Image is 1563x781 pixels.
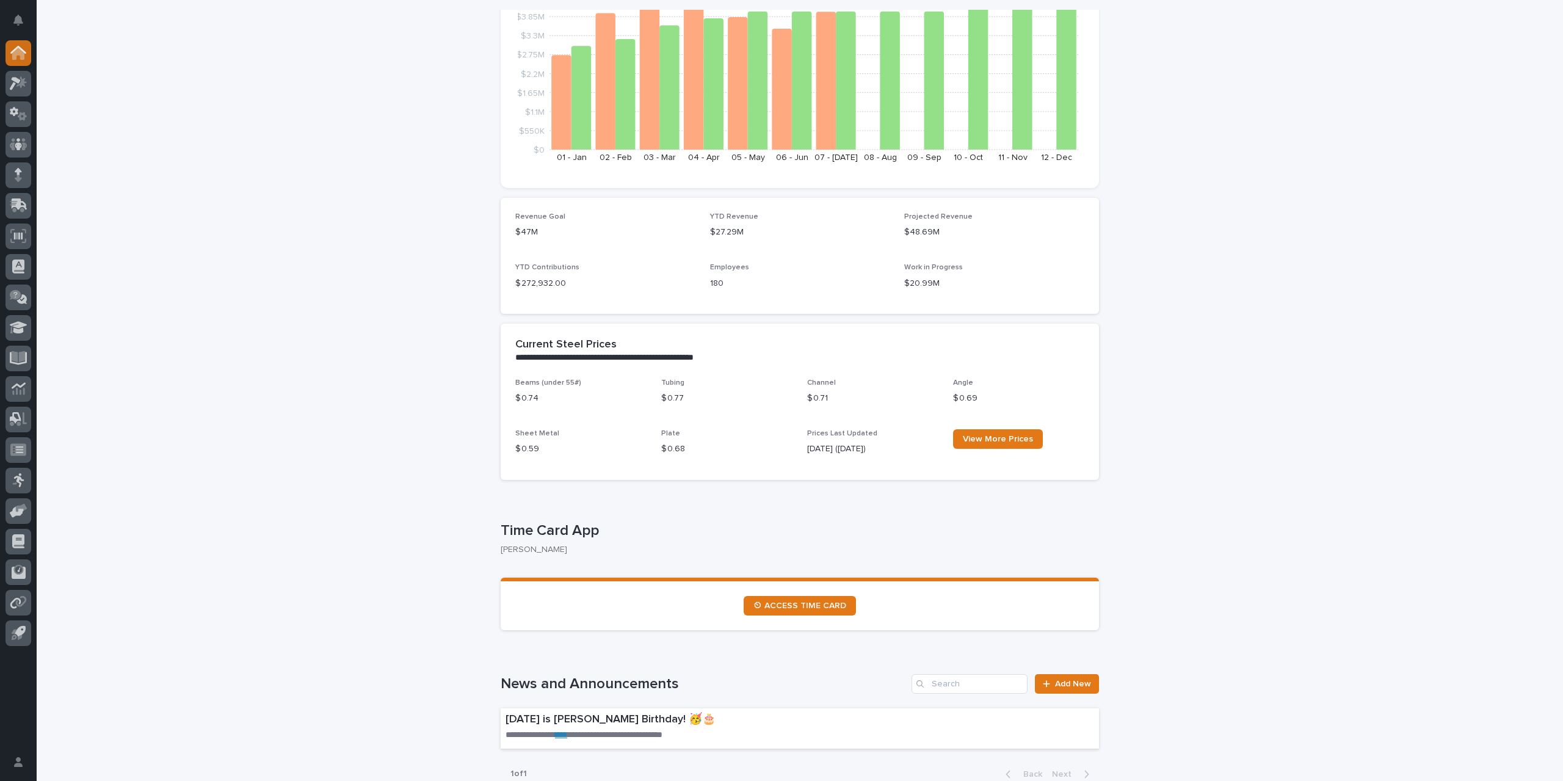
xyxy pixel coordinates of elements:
span: Employees [710,264,749,271]
text: 01 - Jan [557,153,587,162]
a: Add New [1035,674,1099,694]
button: Next [1047,769,1099,780]
text: 08 - Aug [864,153,897,162]
text: 09 - Sep [907,153,941,162]
span: Projected Revenue [904,213,973,220]
span: Revenue Goal [515,213,565,220]
span: Sheet Metal [515,430,559,437]
span: Next [1052,770,1079,779]
div: Notifications [15,15,31,34]
span: Add New [1055,680,1091,688]
text: 12 - Dec [1041,153,1072,162]
p: $27.29M [710,226,890,239]
button: Notifications [5,7,31,33]
span: View More Prices [963,435,1033,443]
p: $ 0.59 [515,443,647,456]
tspan: $3.3M [521,32,545,40]
h1: News and Announcements [501,675,907,693]
p: 180 [710,277,890,290]
p: $48.69M [904,226,1084,239]
tspan: $3.85M [516,13,545,21]
p: Time Card App [501,522,1094,540]
tspan: $2.75M [517,51,545,59]
text: 06 - Jun [776,153,808,162]
a: View More Prices [953,429,1043,449]
tspan: $550K [519,126,545,135]
text: 07 - [DATE] [814,153,858,162]
text: 04 - Apr [688,153,720,162]
p: [DATE] is [PERSON_NAME] Birthday! 🥳🎂 [506,713,915,727]
span: Prices Last Updated [807,430,877,437]
span: YTD Revenue [710,213,758,220]
tspan: $2.2M [521,70,545,78]
tspan: $1.65M [517,89,545,97]
p: $ 0.74 [515,392,647,405]
span: Plate [661,430,680,437]
input: Search [912,674,1028,694]
span: ⏲ ACCESS TIME CARD [753,601,846,610]
h2: Current Steel Prices [515,338,617,352]
text: 10 - Oct [954,153,983,162]
p: $47M [515,226,695,239]
span: Angle [953,379,973,387]
text: 11 - Nov [998,153,1028,162]
button: Back [996,769,1047,780]
p: $20.99M [904,277,1084,290]
span: YTD Contributions [515,264,579,271]
p: $ 0.68 [661,443,792,456]
tspan: $0 [534,146,545,154]
text: 05 - May [731,153,765,162]
span: Work in Progress [904,264,963,271]
text: 02 - Feb [600,153,632,162]
span: Back [1016,770,1042,779]
p: [DATE] ([DATE]) [807,443,938,456]
p: $ 272,932.00 [515,277,695,290]
p: $ 0.69 [953,392,1084,405]
text: 03 - Mar [644,153,676,162]
span: Tubing [661,379,684,387]
span: Channel [807,379,836,387]
tspan: $1.1M [525,107,545,116]
span: Beams (under 55#) [515,379,581,387]
a: ⏲ ACCESS TIME CARD [744,596,856,616]
p: $ 0.77 [661,392,792,405]
p: [PERSON_NAME] [501,545,1089,555]
p: $ 0.71 [807,392,938,405]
